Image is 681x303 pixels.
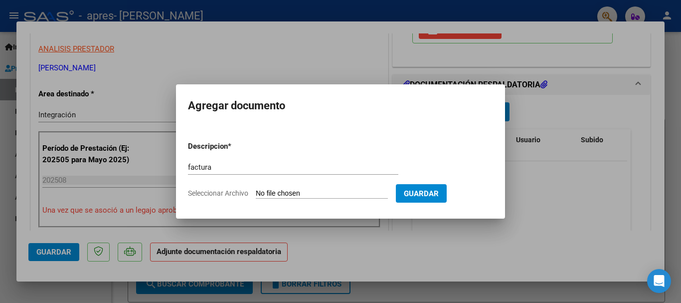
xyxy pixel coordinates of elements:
button: Guardar [396,184,447,203]
p: Descripcion [188,141,280,152]
span: Guardar [404,189,439,198]
span: Seleccionar Archivo [188,189,248,197]
div: Open Intercom Messenger [647,269,671,293]
h2: Agregar documento [188,96,493,115]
